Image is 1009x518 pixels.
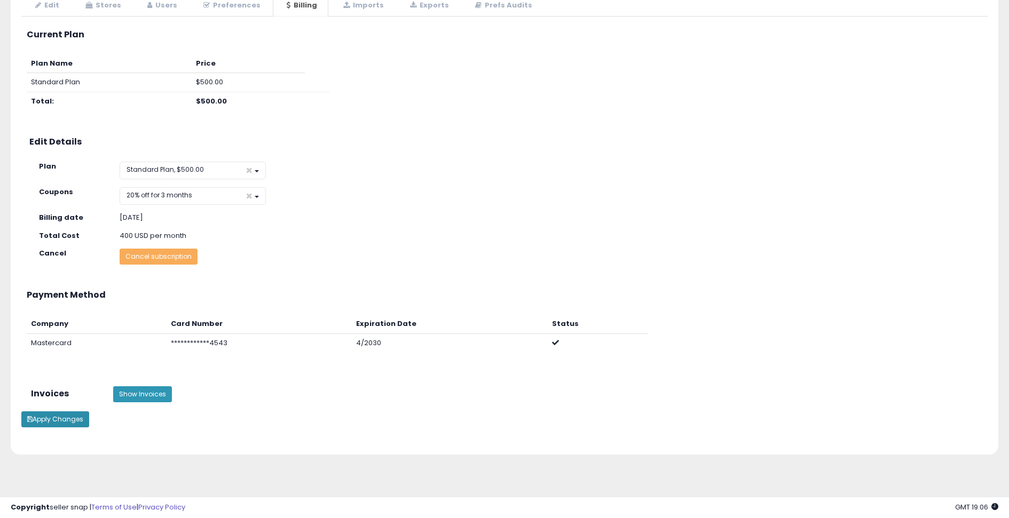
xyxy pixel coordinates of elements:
[39,248,66,258] strong: Cancel
[21,411,89,427] button: Apply Changes
[120,249,198,265] button: Cancel subscription
[27,73,192,92] td: Standard Plan
[39,187,73,197] strong: Coupons
[39,161,56,171] strong: Plan
[246,190,253,202] span: ×
[11,502,50,512] strong: Copyright
[27,333,167,352] td: Mastercard
[120,187,266,205] button: 20% off for 3 months ×
[113,386,172,402] button: Show Invoices
[352,333,548,352] td: 4/2030
[39,230,80,241] strong: Total Cost
[27,30,982,39] h3: Current Plan
[127,190,192,200] span: 20% off for 3 months
[955,502,998,512] span: 2025-10-9 19:06 GMT
[192,54,305,73] th: Price
[31,96,54,106] b: Total:
[27,54,192,73] th: Plan Name
[196,96,227,106] b: $500.00
[167,315,352,333] th: Card Number
[352,315,548,333] th: Expiration Date
[246,165,253,176] span: ×
[192,73,305,92] td: $500.00
[11,503,185,513] div: seller snap | |
[120,162,266,179] button: Standard Plan, $500.00 ×
[31,389,97,399] h3: Invoices
[91,502,137,512] a: Terms of Use
[127,165,204,174] span: Standard Plan, $500.00
[39,212,83,222] strong: Billing date
[548,315,648,333] th: Status
[112,231,353,241] div: 400 USD per month
[138,502,185,512] a: Privacy Policy
[29,137,980,147] h3: Edit Details
[27,315,167,333] th: Company
[27,290,982,300] h3: Payment Method
[120,213,345,223] div: [DATE]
